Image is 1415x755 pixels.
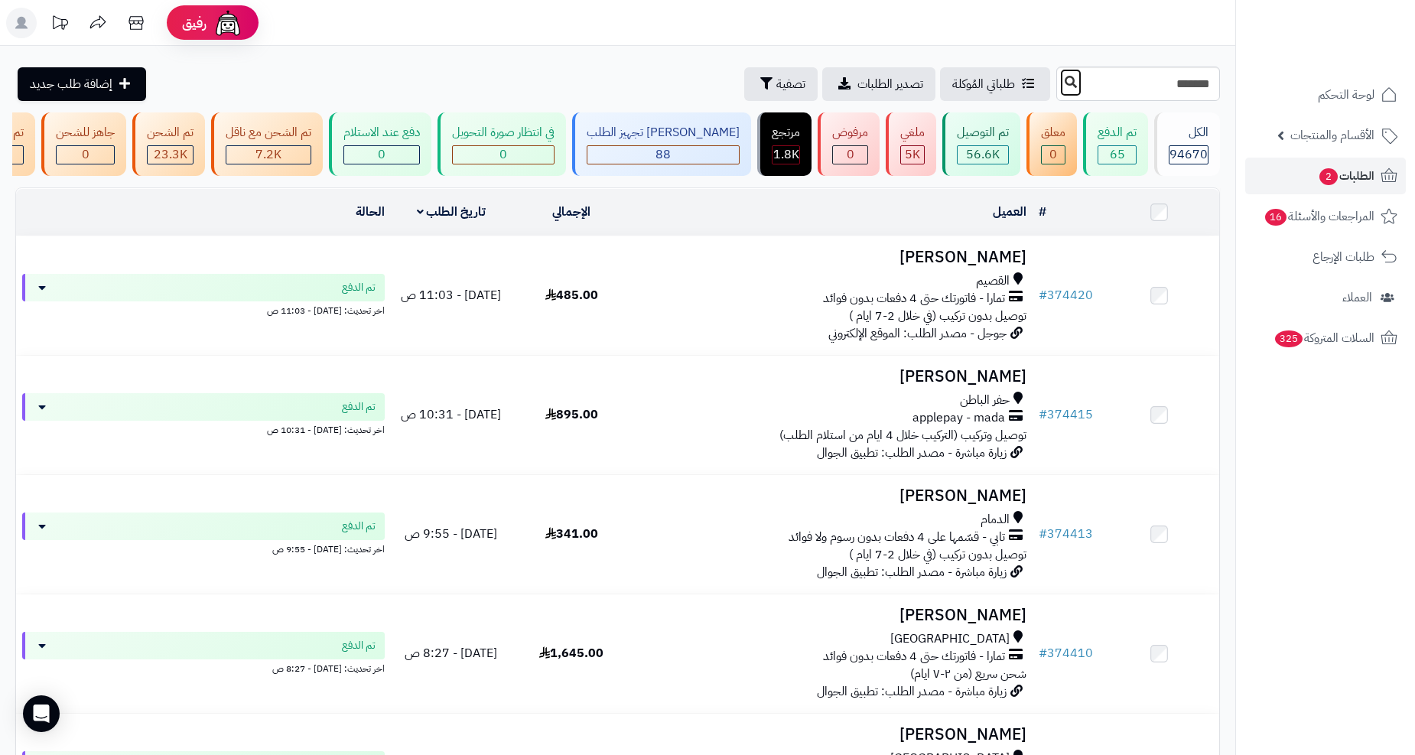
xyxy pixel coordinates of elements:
span: تمارا - فاتورتك حتى 4 دفعات بدون فوائد [823,290,1005,308]
span: 895.00 [545,405,598,424]
a: المراجعات والأسئلة16 [1245,198,1406,235]
img: ai-face.png [213,8,243,38]
span: 0 [378,145,385,164]
a: جاهز للشحن 0 [38,112,129,176]
span: [GEOGRAPHIC_DATA] [890,630,1010,648]
span: زيارة مباشرة - مصدر الطلب: تطبيق الجوال [817,444,1007,462]
div: 0 [453,146,554,164]
a: #374413 [1039,525,1093,543]
a: لوحة التحكم [1245,76,1406,113]
span: 1.8K [773,145,799,164]
div: اخر تحديث: [DATE] - 8:27 ص [22,659,385,675]
div: مرتجع [772,124,800,142]
span: # [1039,405,1047,424]
span: applepay - mada [912,409,1005,427]
span: 16 [1264,208,1288,226]
div: 0 [344,146,419,164]
div: تم الدفع [1098,124,1137,142]
div: الكل [1169,124,1208,142]
span: جوجل - مصدر الطلب: الموقع الإلكتروني [828,324,1007,343]
span: [DATE] - 9:55 ص [405,525,497,543]
a: دفع عند الاستلام 0 [326,112,434,176]
div: معلق [1041,124,1065,142]
span: 88 [655,145,671,164]
a: تم الشحن مع ناقل 7.2K [208,112,326,176]
a: تم الشحن 23.3K [129,112,208,176]
div: اخر تحديث: [DATE] - 9:55 ص [22,540,385,556]
div: ملغي [900,124,925,142]
a: مرفوض 0 [815,112,883,176]
div: 0 [833,146,867,164]
img: logo-2.png [1311,11,1400,44]
div: 23257 [148,146,193,164]
span: 325 [1273,330,1304,348]
span: زيارة مباشرة - مصدر الطلب: تطبيق الجوال [817,563,1007,581]
span: 65 [1110,145,1125,164]
span: تم الدفع [342,519,376,534]
span: 0 [499,145,507,164]
span: 7.2K [255,145,281,164]
span: [DATE] - 11:03 ص [401,286,501,304]
span: العملاء [1342,287,1372,308]
div: 0 [57,146,114,164]
div: اخر تحديث: [DATE] - 10:31 ص [22,421,385,437]
div: في انتظار صورة التحويل [452,124,555,142]
span: تم الدفع [342,399,376,415]
span: إضافة طلب جديد [30,75,112,93]
span: الطلبات [1318,165,1374,187]
div: Open Intercom Messenger [23,695,60,732]
span: 5K [905,145,920,164]
div: مرفوض [832,124,868,142]
span: توصيل بدون تركيب (في خلال 2-7 ايام ) [849,307,1026,325]
span: الدمام [981,511,1010,529]
span: 0 [847,145,854,164]
a: [PERSON_NAME] تجهيز الطلب 88 [569,112,754,176]
span: توصيل وتركيب (التركيب خلال 4 ايام من استلام الطلب) [779,426,1026,444]
a: #374415 [1039,405,1093,424]
div: تم الشحن [147,124,194,142]
a: الإجمالي [552,203,590,221]
a: تم الدفع 65 [1080,112,1151,176]
span: 485.00 [545,286,598,304]
a: معلق 0 [1023,112,1080,176]
span: 2 [1319,168,1339,186]
a: إضافة طلب جديد [18,67,146,101]
span: رفيق [182,14,207,32]
div: 56556 [958,146,1008,164]
div: 65 [1098,146,1136,164]
span: حفر الباطن [960,392,1010,409]
span: القصيم [976,272,1010,290]
h3: [PERSON_NAME] [638,726,1026,744]
span: لوحة التحكم [1318,84,1374,106]
a: تحديثات المنصة [41,8,79,42]
a: تاريخ الطلب [417,203,486,221]
span: تصدير الطلبات [857,75,923,93]
a: الطلبات2 [1245,158,1406,194]
span: [DATE] - 8:27 ص [405,644,497,662]
div: 7223 [226,146,311,164]
div: جاهز للشحن [56,124,115,142]
button: تصفية [744,67,818,101]
a: في انتظار صورة التحويل 0 [434,112,569,176]
div: 88 [587,146,739,164]
span: السلات المتروكة [1273,327,1374,349]
span: 1,645.00 [539,644,603,662]
a: الحالة [356,203,385,221]
span: تم الدفع [342,280,376,295]
h3: [PERSON_NAME] [638,607,1026,624]
span: 341.00 [545,525,598,543]
span: الأقسام والمنتجات [1290,125,1374,146]
span: 23.3K [154,145,187,164]
div: 4969 [901,146,924,164]
span: [DATE] - 10:31 ص [401,405,501,424]
a: #374410 [1039,644,1093,662]
span: تم الدفع [342,638,376,653]
span: 0 [1049,145,1057,164]
span: تصفية [776,75,805,93]
span: تابي - قسّمها على 4 دفعات بدون رسوم ولا فوائد [789,529,1005,546]
span: # [1039,525,1047,543]
span: # [1039,286,1047,304]
span: طلبات الإرجاع [1313,246,1374,268]
div: تم الشحن مع ناقل [226,124,311,142]
a: السلات المتروكة325 [1245,320,1406,356]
